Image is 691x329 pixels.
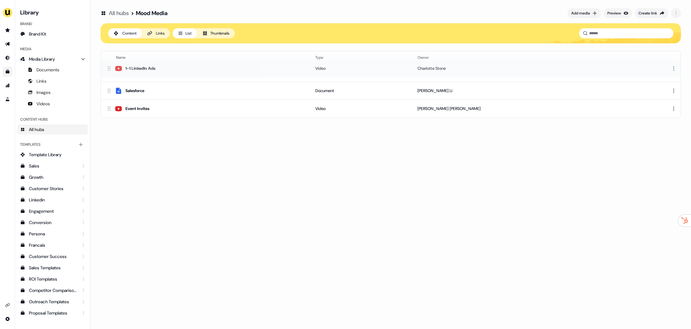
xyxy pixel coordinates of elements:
a: Persona [18,229,88,239]
button: Links [142,28,170,38]
span: Brand Kit [29,31,46,37]
span: Links [36,78,47,84]
a: Linkedin [18,195,88,205]
span: All hubs [29,126,44,133]
button: List [173,28,197,38]
div: ROI Templates [29,276,78,282]
a: Go to Inbound [3,53,13,63]
div: Outreach Templates [29,299,78,305]
div: Links [156,30,165,36]
div: Sales Templates [29,265,78,271]
div: Persona [29,231,78,237]
span: Documents [36,67,59,73]
a: Engagement [18,206,88,216]
div: Customer Success [29,253,78,260]
div: Content [122,30,136,36]
div: Sales [29,163,78,169]
div: Document [315,88,407,94]
div: Create link [638,10,657,16]
a: Francais [18,240,88,250]
a: Go to outbound experience [3,39,13,49]
div: Event Invites [125,106,149,112]
span: Media Library [29,56,55,62]
a: Go to integrations [3,300,13,310]
a: Customer Success [18,251,88,261]
div: Capability Templates [29,321,78,327]
a: Links [18,76,88,86]
div: Video [315,106,407,112]
div: Mood Media [136,9,168,17]
div: Francais [29,242,78,248]
div: [PERSON_NAME] [PERSON_NAME] [417,106,666,112]
div: Salesforce [125,88,144,94]
a: Documents [18,65,88,75]
button: Preview [604,8,632,18]
a: ROI Templates [18,274,88,284]
a: Outreach Templates [18,297,88,307]
a: Template Library [18,150,88,160]
span: Videos [36,101,50,107]
a: Videos [18,99,88,109]
div: Growth [29,174,78,180]
div: Linkedin [29,197,78,203]
a: Go to integrations [3,314,13,324]
a: Growth [18,172,88,182]
div: Video [315,65,407,72]
button: Create link [635,8,668,18]
div: Engagement [29,208,78,214]
button: Content [108,28,142,38]
div: Preview [607,10,621,16]
a: All hubs [18,124,88,134]
th: Type [310,51,412,64]
div: [PERSON_NAME] Li [417,88,666,94]
h3: Library [18,8,88,16]
a: Conversion [18,217,88,228]
a: Proposal Templates [18,308,88,318]
div: Proposal Templates [29,310,78,316]
a: Sales Templates [18,263,88,273]
div: Conversion [29,219,78,226]
div: Templates [18,140,88,150]
span: Images [36,89,51,96]
a: Go to attribution [3,80,13,90]
div: Content Hubs [18,114,88,124]
a: Customer Stories [18,184,88,194]
th: Owner [412,51,671,64]
a: Go to templates [3,67,13,77]
a: Competitor Comparisons [18,285,88,295]
div: > [131,9,134,17]
div: Charlotte Stone [417,65,666,72]
span: Template Library [29,151,62,158]
a: All hubs [109,9,129,17]
div: 1-1 LinkedIn Ads [125,65,155,72]
button: Thumbnails [197,28,235,38]
div: Media [18,44,88,54]
a: Brand Kit [18,29,88,39]
div: Add media [571,10,590,16]
th: Name [101,51,310,64]
a: Go to experiments [3,94,13,104]
a: Media Library [18,54,88,64]
a: Sales [18,161,88,171]
div: Customer Stories [29,185,78,192]
a: Go to prospects [3,25,13,35]
div: Competitor Comparisons [29,287,78,293]
a: Images [18,87,88,97]
div: Brand [18,19,88,29]
button: Add media [567,8,601,18]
